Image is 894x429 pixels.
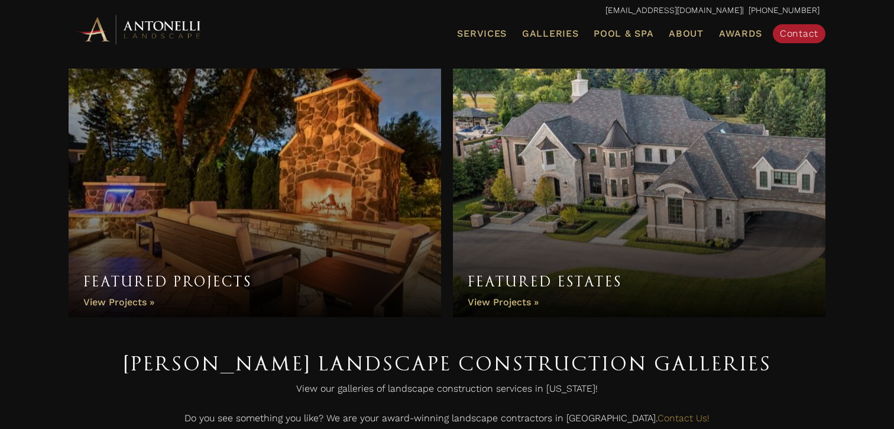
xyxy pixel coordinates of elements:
span: Services [457,29,507,38]
span: About [669,29,704,38]
a: About [664,26,708,41]
span: Galleries [522,28,578,39]
span: Contact [780,28,818,39]
h1: [PERSON_NAME] Landscape Construction Galleries [74,347,819,380]
a: Galleries [517,26,583,41]
p: View our galleries of landscape construction services in [US_STATE]! [74,380,819,404]
a: [EMAIL_ADDRESS][DOMAIN_NAME] [605,5,742,15]
a: Services [452,26,511,41]
img: Antonelli Horizontal Logo [74,13,205,46]
a: Contact Us! [657,412,710,424]
a: Contact [773,24,825,43]
a: Awards [714,26,767,41]
a: Pool & Spa [589,26,658,41]
span: Pool & Spa [594,28,653,39]
p: | [PHONE_NUMBER] [74,3,819,18]
span: Awards [719,28,762,39]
